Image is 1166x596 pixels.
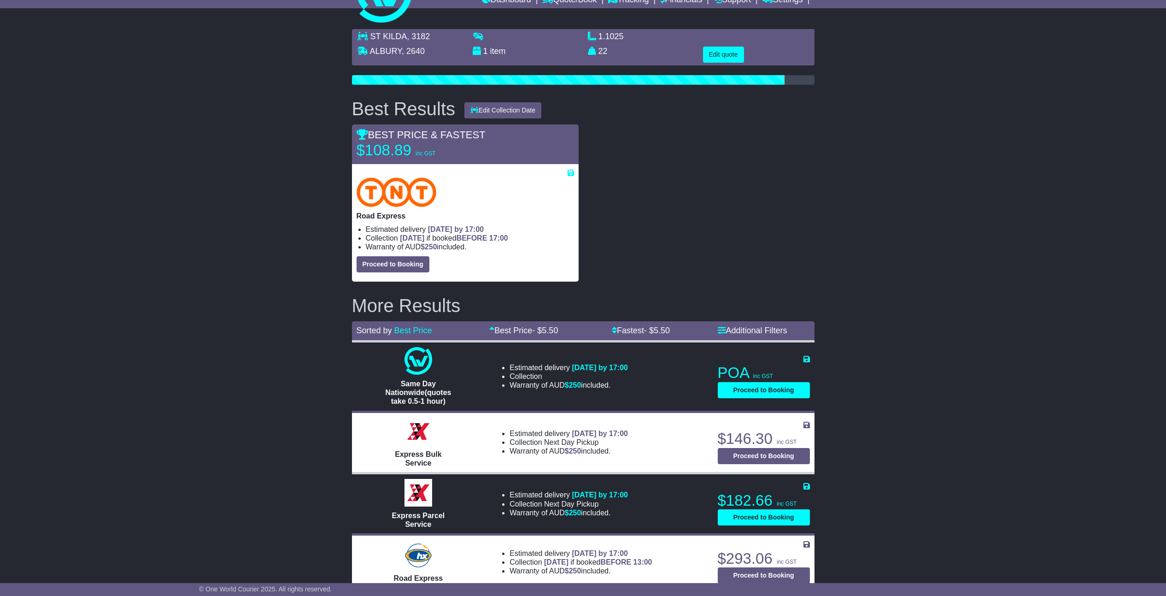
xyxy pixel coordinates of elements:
[572,549,628,557] span: [DATE] by 17:00
[370,32,407,41] span: ST KILDA
[457,234,487,242] span: BEFORE
[544,438,598,446] span: Next Day Pickup
[569,509,581,517] span: 250
[400,234,424,242] span: [DATE]
[510,447,628,455] li: Warranty of AUD included.
[416,150,435,157] span: inc GST
[544,558,652,566] span: if booked
[569,567,581,575] span: 250
[510,566,652,575] li: Warranty of AUD included.
[366,225,574,234] li: Estimated delivery
[366,234,574,242] li: Collection
[753,373,773,379] span: inc GST
[510,549,652,558] li: Estimated delivery
[357,212,574,220] p: Road Express
[357,256,429,272] button: Proceed to Booking
[394,326,432,335] a: Best Price
[565,567,581,575] span: $
[544,558,568,566] span: [DATE]
[532,326,558,335] span: - $
[569,447,581,455] span: 250
[404,347,432,375] img: One World Courier: Same Day Nationwide(quotes take 0.5-1 hour)
[572,364,628,372] span: [DATE] by 17:00
[428,225,484,233] span: [DATE] by 17:00
[385,380,451,405] span: Same Day Nationwide(quotes take 0.5-1 hour)
[510,381,628,389] li: Warranty of AUD included.
[565,447,581,455] span: $
[489,234,508,242] span: 17:00
[565,509,581,517] span: $
[404,418,432,445] img: Border Express: Express Bulk Service
[633,558,652,566] span: 13:00
[510,500,628,508] li: Collection
[718,382,810,398] button: Proceed to Booking
[489,326,558,335] a: Best Price- $5.50
[510,372,628,381] li: Collection
[510,438,628,447] li: Collection
[565,381,581,389] span: $
[777,439,797,445] span: inc GST
[366,242,574,251] li: Warranty of AUD included.
[718,326,787,335] a: Additional Filters
[612,326,670,335] a: Fastest- $5.50
[572,491,628,499] span: [DATE] by 17:00
[703,47,744,63] button: Edit quote
[542,326,558,335] span: 5.50
[370,47,402,56] span: ALBURY
[357,326,392,335] span: Sorted by
[357,141,472,159] p: $108.89
[357,129,486,141] span: BEST PRICE & FASTEST
[347,99,460,119] div: Best Results
[392,512,445,528] span: Express Parcel Service
[407,32,430,41] span: , 3182
[718,364,810,382] p: POA
[600,558,631,566] span: BEFORE
[718,567,810,584] button: Proceed to Booking
[402,47,425,56] span: , 2640
[199,585,332,593] span: © One World Courier 2025. All rights reserved.
[510,490,628,499] li: Estimated delivery
[569,381,581,389] span: 250
[777,559,797,565] span: inc GST
[400,234,508,242] span: if booked
[510,558,652,566] li: Collection
[718,509,810,525] button: Proceed to Booking
[464,102,541,118] button: Edit Collection Date
[421,243,437,251] span: $
[777,501,797,507] span: inc GST
[598,47,608,56] span: 22
[718,430,810,448] p: $146.30
[572,430,628,437] span: [DATE] by 17:00
[654,326,670,335] span: 5.50
[490,47,506,56] span: item
[718,448,810,464] button: Proceed to Booking
[395,450,441,467] span: Express Bulk Service
[404,479,432,507] img: Border Express: Express Parcel Service
[510,429,628,438] li: Estimated delivery
[357,177,437,207] img: TNT Domestic: Road Express
[718,491,810,510] p: $182.66
[425,243,437,251] span: 250
[394,574,443,582] span: Road Express
[403,542,434,569] img: Hunter Express: Road Express
[598,32,624,41] span: 1.1025
[510,363,628,372] li: Estimated delivery
[718,549,810,568] p: $293.06
[510,508,628,517] li: Warranty of AUD included.
[644,326,670,335] span: - $
[352,295,814,316] h2: More Results
[483,47,488,56] span: 1
[544,500,598,508] span: Next Day Pickup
